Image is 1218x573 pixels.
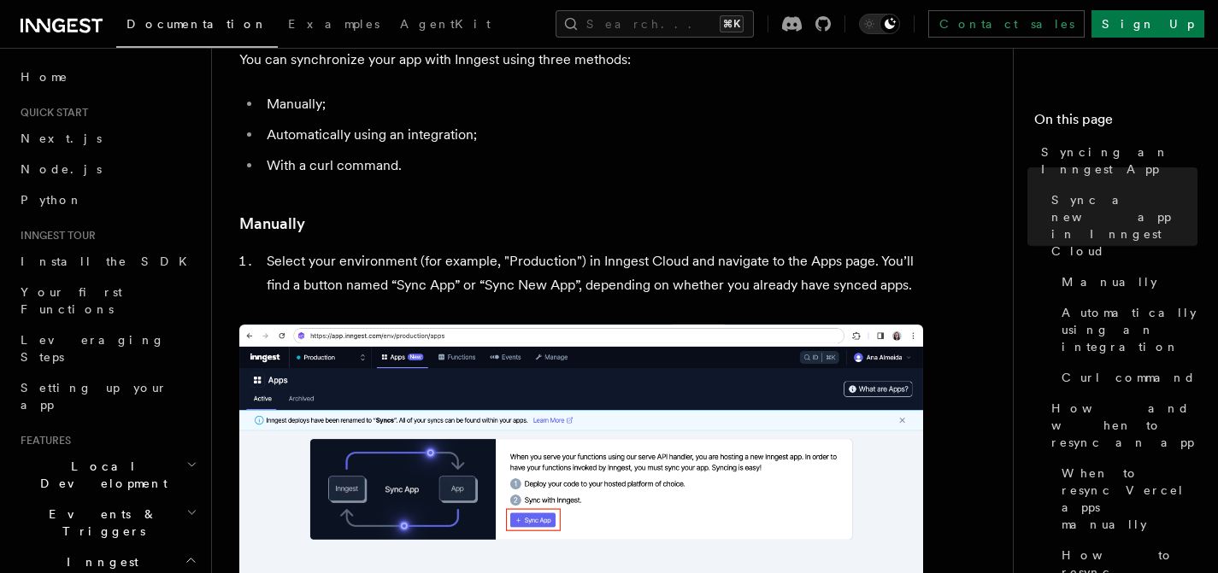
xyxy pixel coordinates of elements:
span: Setting up your app [21,381,168,412]
span: AgentKit [400,17,491,31]
span: Sync a new app in Inngest Cloud [1051,191,1197,260]
span: When to resync Vercel apps manually [1062,465,1197,533]
a: Contact sales [928,10,1085,38]
span: Quick start [14,106,88,120]
button: Events & Triggers [14,499,201,547]
span: Inngest tour [14,229,96,243]
span: Curl command [1062,369,1196,386]
a: Leveraging Steps [14,325,201,372]
a: Curl command [1055,362,1197,393]
li: With a curl command. [262,154,923,178]
a: Manually [1055,266,1197,297]
a: Documentation [116,5,278,48]
span: Events & Triggers [14,506,186,540]
a: Sign Up [1091,10,1204,38]
span: Home [21,68,68,85]
a: Automatically using an integration [1055,297,1197,362]
a: AgentKit [390,5,501,46]
a: Node.js [14,154,201,184]
span: Documentation [127,17,268,31]
kbd: ⌘K [720,15,744,32]
a: Manually [239,212,305,236]
h4: On this page [1034,109,1197,137]
li: Automatically using an integration; [262,123,923,147]
span: Manually [1062,273,1157,290]
span: Local Development [14,458,186,492]
span: Syncing an Inngest App [1041,143,1197,178]
a: Syncing an Inngest App [1034,137,1197,184]
span: Your first Functions [21,285,122,316]
a: Python [14,184,201,215]
a: Next.js [14,123,201,154]
a: Sync a new app in Inngest Cloud [1044,184,1197,266]
a: Install the SDK [14,246,201,277]
span: Features [14,434,71,447]
a: Examples [278,5,390,46]
a: Your first Functions [14,277,201,325]
a: When to resync Vercel apps manually [1055,458,1197,540]
li: Manually; [262,92,923,116]
span: Automatically using an integration [1062,304,1197,355]
span: How and when to resync an app [1051,400,1197,451]
a: How and when to resync an app [1044,393,1197,458]
p: You can synchronize your app with Inngest using three methods: [239,48,923,72]
a: Home [14,61,201,92]
a: Setting up your app [14,372,201,420]
span: Node.js [21,162,102,176]
li: Select your environment (for example, "Production") in Inngest Cloud and navigate to the Apps pag... [262,249,923,297]
button: Local Development [14,451,201,499]
button: Toggle dark mode [859,14,900,34]
button: Search...⌘K [556,10,754,38]
span: Next.js [21,132,102,145]
span: Install the SDK [21,254,197,268]
span: Python [21,193,83,207]
span: Examples [288,17,380,31]
span: Leveraging Steps [21,333,165,364]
